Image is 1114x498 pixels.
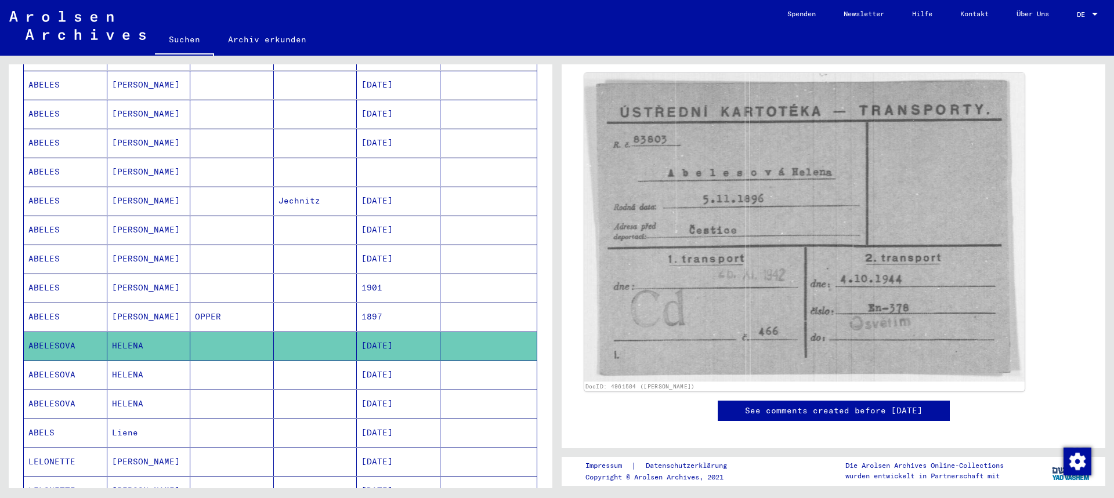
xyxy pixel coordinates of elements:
[585,383,695,390] a: DocID: 4961504 ([PERSON_NAME])
[107,361,191,389] mat-cell: HELENA
[24,100,107,128] mat-cell: ABELES
[357,303,440,331] mat-cell: 1897
[357,361,440,389] mat-cell: [DATE]
[107,245,191,273] mat-cell: [PERSON_NAME]
[107,71,191,99] mat-cell: [PERSON_NAME]
[107,448,191,476] mat-cell: [PERSON_NAME]
[1077,10,1090,19] span: DE
[24,245,107,273] mat-cell: ABELES
[1063,447,1091,475] div: Zustimmung ändern
[24,419,107,447] mat-cell: ABELS
[190,303,274,331] mat-cell: OPPER
[745,405,923,417] a: See comments created before [DATE]
[24,129,107,157] mat-cell: ABELES
[584,73,1025,381] img: 001.jpg
[357,448,440,476] mat-cell: [DATE]
[357,187,440,215] mat-cell: [DATE]
[24,390,107,418] mat-cell: ABELESOVA
[1050,456,1093,485] img: yv_logo.png
[357,332,440,360] mat-cell: [DATE]
[107,303,191,331] mat-cell: [PERSON_NAME]
[24,158,107,186] mat-cell: ABELES
[274,187,357,215] mat-cell: Jechnitz
[24,274,107,302] mat-cell: ABELES
[24,303,107,331] mat-cell: ABELES
[585,472,741,482] p: Copyright © Arolsen Archives, 2021
[9,11,146,40] img: Arolsen_neg.svg
[107,129,191,157] mat-cell: [PERSON_NAME]
[1064,448,1091,475] img: Zustimmung ändern
[357,129,440,157] mat-cell: [DATE]
[24,448,107,476] mat-cell: LELONETTE
[357,245,440,273] mat-cell: [DATE]
[24,187,107,215] mat-cell: ABELES
[24,361,107,389] mat-cell: ABELESOVA
[24,216,107,244] mat-cell: ABELES
[107,390,191,418] mat-cell: HELENA
[107,419,191,447] mat-cell: Liene
[24,71,107,99] mat-cell: ABELES
[357,71,440,99] mat-cell: [DATE]
[107,216,191,244] mat-cell: [PERSON_NAME]
[585,460,631,472] a: Impressum
[636,460,741,472] a: Datenschutzerklärung
[845,471,1004,481] p: wurden entwickelt in Partnerschaft mit
[107,332,191,360] mat-cell: HELENA
[585,460,741,472] div: |
[107,158,191,186] mat-cell: [PERSON_NAME]
[357,216,440,244] mat-cell: [DATE]
[357,274,440,302] mat-cell: 1901
[107,187,191,215] mat-cell: [PERSON_NAME]
[357,390,440,418] mat-cell: [DATE]
[357,100,440,128] mat-cell: [DATE]
[107,274,191,302] mat-cell: [PERSON_NAME]
[107,100,191,128] mat-cell: [PERSON_NAME]
[845,460,1004,471] p: Die Arolsen Archives Online-Collections
[357,419,440,447] mat-cell: [DATE]
[24,332,107,360] mat-cell: ABELESOVA
[155,26,214,56] a: Suchen
[214,26,320,53] a: Archiv erkunden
